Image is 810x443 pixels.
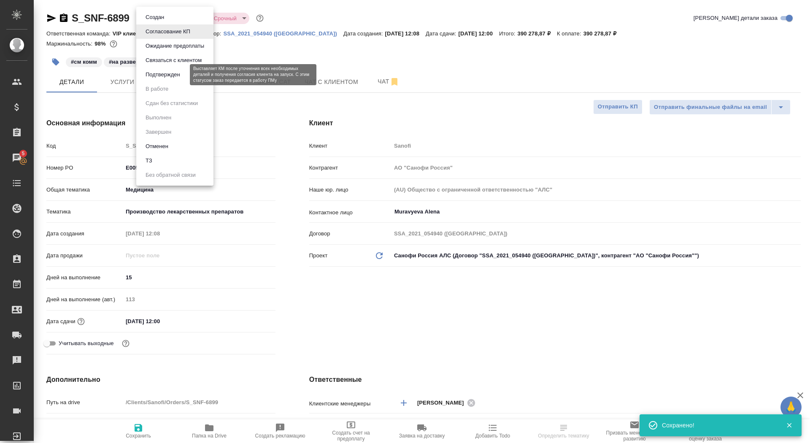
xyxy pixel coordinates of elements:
[143,84,171,94] button: В работе
[143,56,204,65] button: Связаться с клиентом
[143,127,174,137] button: Завершен
[780,421,798,429] button: Закрыть
[143,41,207,51] button: Ожидание предоплаты
[143,156,155,165] button: ТЗ
[143,99,200,108] button: Сдан без статистики
[143,142,171,151] button: Отменен
[143,13,167,22] button: Создан
[143,113,174,122] button: Выполнен
[662,421,773,429] div: Сохранено!
[143,170,198,180] button: Без обратной связи
[143,27,193,36] button: Согласование КП
[143,70,183,79] button: Подтвержден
